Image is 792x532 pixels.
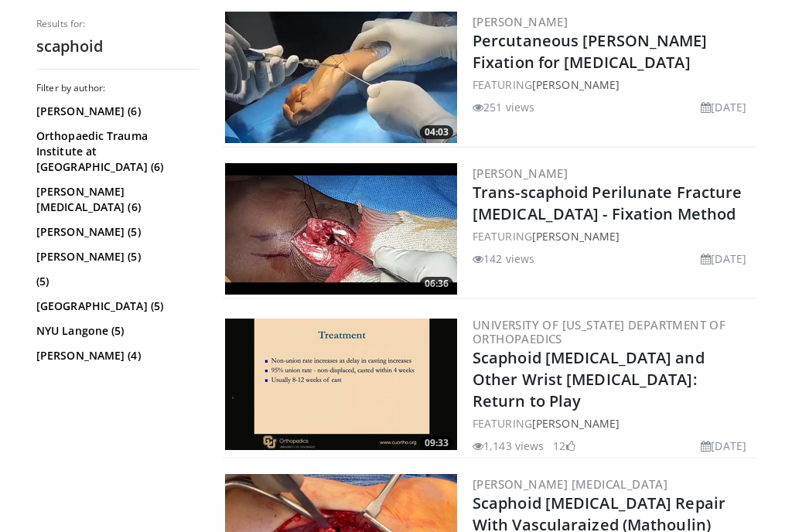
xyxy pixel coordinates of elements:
[701,251,746,267] li: [DATE]
[225,12,457,143] img: 2e4b3e17-ace4-4b37-9255-cb95d8af557f.300x170_q85_crop-smart_upscale.jpg
[473,476,667,492] a: [PERSON_NAME] [MEDICAL_DATA]
[473,77,753,93] div: FEATURING
[701,438,746,454] li: [DATE]
[36,249,195,264] a: [PERSON_NAME] (5)
[420,436,453,450] span: 09:33
[473,317,725,346] a: University of [US_STATE] Department of Orthopaedics
[36,274,195,289] a: (5)
[36,82,199,94] h3: Filter by author:
[36,36,199,56] h2: scaphoid
[473,165,568,181] a: [PERSON_NAME]
[36,184,195,215] a: [PERSON_NAME] [MEDICAL_DATA] (6)
[473,99,534,115] li: 251 views
[225,319,457,450] img: c81f970e-c17b-48aa-a18d-f2ca48cdcd47.300x170_q85_crop-smart_upscale.jpg
[36,323,195,339] a: NYU Langone (5)
[225,319,457,450] a: 09:33
[36,18,199,30] p: Results for:
[532,77,620,92] a: [PERSON_NAME]
[36,348,195,363] a: [PERSON_NAME] (4)
[225,12,457,143] a: 04:03
[473,182,742,224] a: Trans-scaphoid Perilunate Fracture [MEDICAL_DATA] - Fixation Method
[36,128,195,175] a: Orthopaedic Trauma Institute at [GEOGRAPHIC_DATA] (6)
[473,251,534,267] li: 142 views
[420,125,453,139] span: 04:03
[420,277,453,291] span: 06:36
[473,30,708,73] a: Percutaneous [PERSON_NAME] Fixation for [MEDICAL_DATA]
[36,104,195,119] a: [PERSON_NAME] (6)
[225,163,457,295] a: 06:36
[532,229,620,244] a: [PERSON_NAME]
[532,416,620,431] a: [PERSON_NAME]
[553,438,575,454] li: 12
[473,14,568,29] a: [PERSON_NAME]
[36,298,195,314] a: [GEOGRAPHIC_DATA] (5)
[36,224,195,240] a: [PERSON_NAME] (5)
[473,347,705,411] a: Scaphoid [MEDICAL_DATA] and Other Wrist [MEDICAL_DATA]: Return to Play
[473,228,753,244] div: FEATURING
[473,438,544,454] li: 1,143 views
[225,163,457,295] img: 2790ef8d-2ac5-44cd-bfdb-a594ce37a788.300x170_q85_crop-smart_upscale.jpg
[473,415,753,431] div: FEATURING
[701,99,746,115] li: [DATE]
